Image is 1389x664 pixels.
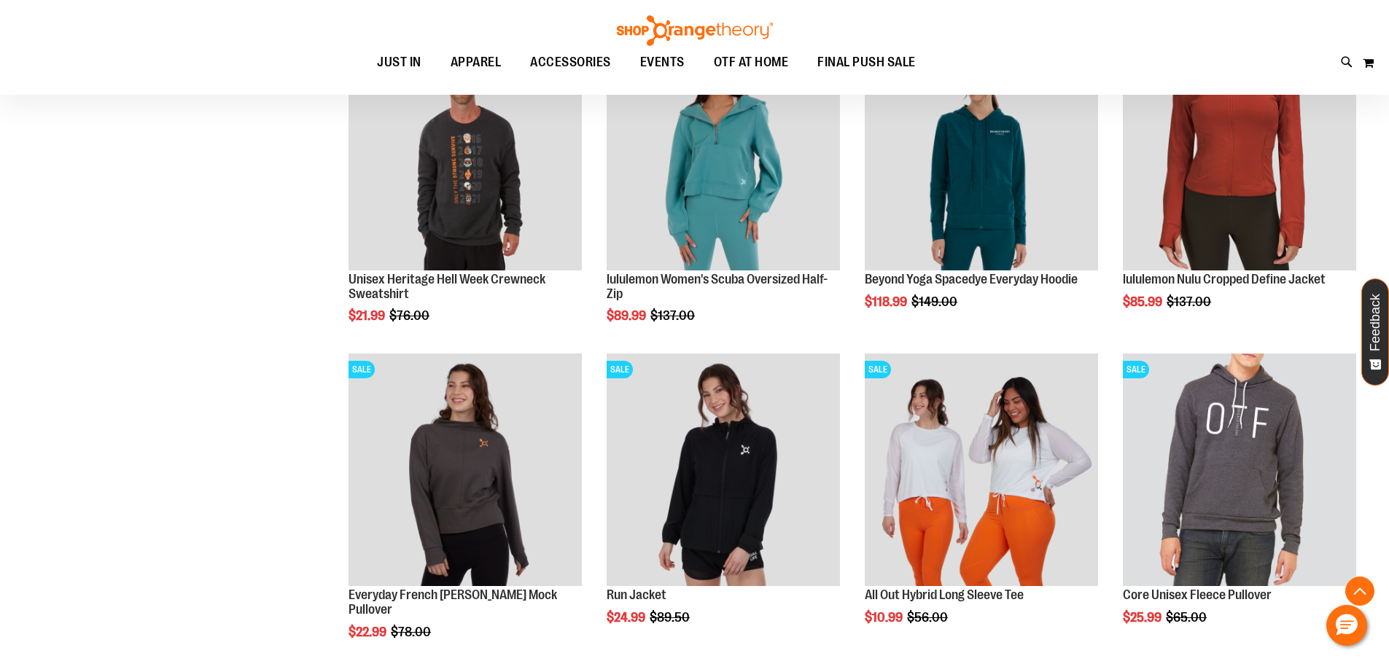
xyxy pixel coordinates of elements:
[865,610,905,625] span: $10.99
[865,37,1098,273] a: Product image for Beyond Yoga Spacedye Everyday HoodieSALE
[349,37,582,270] img: Product image for Unisex Heritage Hell Week Crewneck Sweatshirt
[515,46,626,79] a: ACCESSORIES
[1116,346,1363,663] div: product
[349,354,582,589] a: Product image for Everyday French Terry Crop Mock PulloverSALE
[1123,294,1164,309] span: $85.99
[349,354,582,587] img: Product image for Everyday French Terry Crop Mock Pullover
[1123,272,1326,286] a: lululemon Nulu Cropped Define Jacket
[607,37,840,270] img: Product image for lululemon Womens Scuba Oversized Half Zip
[626,46,699,79] a: EVENTS
[1123,354,1356,587] img: Product image for Core Unisex Fleece Pullover
[907,610,950,625] span: $56.00
[615,15,775,46] img: Shop Orangetheory
[857,346,1105,663] div: product
[817,46,916,79] span: FINAL PUSH SALE
[349,587,557,617] a: Everyday French [PERSON_NAME] Mock Pullover
[389,308,432,323] span: $76.00
[341,30,589,360] div: product
[1116,30,1363,346] div: product
[650,610,692,625] span: $89.50
[803,46,930,79] a: FINAL PUSH SALE
[865,354,1098,589] a: Product image for All Out Hybrid Long Sleeve TeeSALE
[436,46,516,79] a: APPAREL
[1123,587,1272,602] a: Core Unisex Fleece Pullover
[1123,361,1149,378] span: SALE
[714,46,789,79] span: OTF AT HOME
[349,308,387,323] span: $21.99
[349,37,582,273] a: Product image for Unisex Heritage Hell Week Crewneck SweatshirtSALE
[1166,610,1209,625] span: $65.00
[865,361,891,378] span: SALE
[1361,278,1389,386] button: Feedback - Show survey
[607,354,840,589] a: Product image for Run JacketSALE
[1123,610,1164,625] span: $25.99
[607,361,633,378] span: SALE
[1123,37,1356,273] a: Product image for lululemon Nulu Cropped Define JacketSALE
[1167,294,1213,309] span: $137.00
[607,37,840,273] a: Product image for lululemon Womens Scuba Oversized Half ZipSALE
[607,587,666,602] a: Run Jacket
[1345,577,1374,606] button: Back To Top
[599,30,847,360] div: product
[1123,354,1356,589] a: Product image for Core Unisex Fleece PulloverSALE
[607,308,648,323] span: $89.99
[640,46,685,79] span: EVENTS
[1123,37,1356,270] img: Product image for lululemon Nulu Cropped Define Jacket
[377,46,421,79] span: JUST IN
[451,46,502,79] span: APPAREL
[391,625,433,639] span: $78.00
[865,37,1098,270] img: Product image for Beyond Yoga Spacedye Everyday Hoodie
[865,294,909,309] span: $118.99
[349,361,375,378] span: SALE
[349,272,545,301] a: Unisex Heritage Hell Week Crewneck Sweatshirt
[1369,294,1382,351] span: Feedback
[857,30,1105,346] div: product
[349,625,389,639] span: $22.99
[1326,605,1367,646] button: Hello, have a question? Let’s chat.
[911,294,960,309] span: $149.00
[607,354,840,587] img: Product image for Run Jacket
[362,46,436,79] a: JUST IN
[607,272,828,301] a: lululemon Women's Scuba Oversized Half-Zip
[650,308,697,323] span: $137.00
[599,346,847,663] div: product
[865,272,1078,286] a: Beyond Yoga Spacedye Everyday Hoodie
[530,46,611,79] span: ACCESSORIES
[699,46,804,79] a: OTF AT HOME
[607,610,647,625] span: $24.99
[865,354,1098,587] img: Product image for All Out Hybrid Long Sleeve Tee
[865,587,1024,602] a: All Out Hybrid Long Sleeve Tee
